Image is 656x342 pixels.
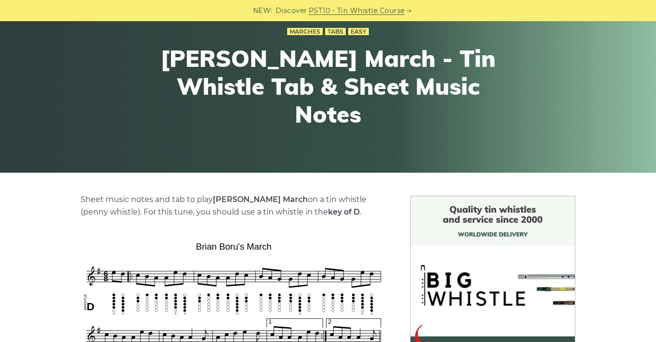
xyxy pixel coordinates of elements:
a: Tabs [325,28,346,36]
a: Easy [348,28,369,36]
a: Marches [287,28,323,36]
span: NEW: [253,5,273,16]
h1: [PERSON_NAME] March - Tin Whistle Tab & Sheet Music Notes [151,45,505,128]
strong: [PERSON_NAME] March [213,195,308,204]
strong: key of D [328,207,360,216]
span: Discover [276,5,307,16]
p: Sheet music notes and tab to play on a tin whistle (penny whistle). For this tune, you should use... [81,193,387,218]
a: PST10 - Tin Whistle Course [309,5,405,16]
